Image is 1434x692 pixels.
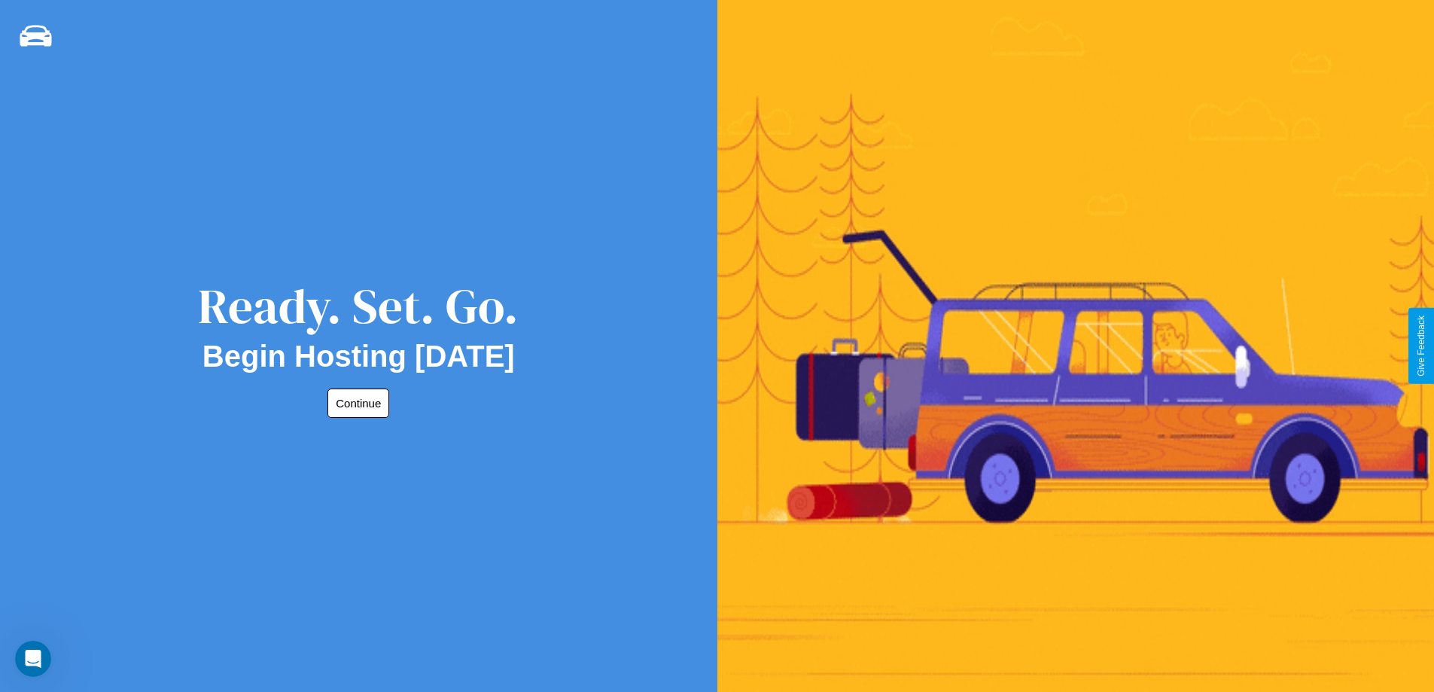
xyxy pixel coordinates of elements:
div: Ready. Set. Go. [198,273,519,340]
iframe: Intercom live chat [15,641,51,677]
button: Continue [327,389,389,418]
div: Give Feedback [1416,316,1426,376]
h2: Begin Hosting [DATE] [202,340,515,373]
